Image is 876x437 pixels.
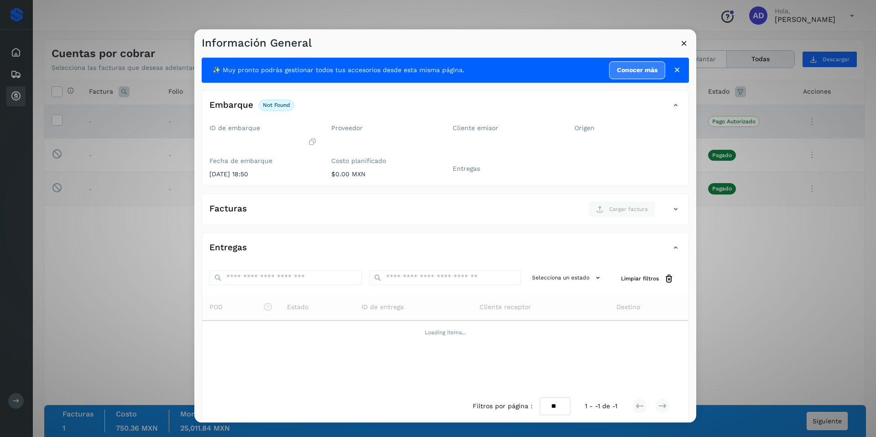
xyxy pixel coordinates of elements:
span: POD [209,302,272,312]
span: Filtros por página : [473,401,532,411]
span: ✨ Muy pronto podrás gestionar todos tus accesorios desde esta misma página. [213,65,464,75]
label: Cliente emisor [453,124,560,132]
div: Embarquenot found [202,98,688,121]
p: $0.00 MXN [331,170,438,178]
h4: Facturas [209,204,247,215]
p: not found [263,102,290,109]
span: 1 - -1 de -1 [585,401,617,411]
label: Costo planificado [331,158,438,165]
p: [DATE] 18:50 [209,170,317,178]
h3: Información General [202,37,312,50]
span: Cliente receptor [480,302,531,312]
span: Destino [616,302,640,312]
h4: Embarque [209,100,253,111]
button: Selecciona un estado [528,270,606,285]
span: ID de entrega [361,302,404,312]
label: ID de embarque [209,124,317,132]
label: Fecha de embarque [209,158,317,165]
div: Entregas [202,240,688,263]
span: Cargar factura [609,205,648,213]
span: Limpiar filtros [621,275,659,283]
span: Estado [287,302,308,312]
button: Cargar factura [589,201,656,217]
div: FacturasCargar factura [202,201,688,225]
label: Entregas [453,165,560,173]
label: Proveedor [331,124,438,132]
a: Conocer más [609,61,665,79]
button: Limpiar filtros [614,270,681,287]
td: Loading items... [202,321,688,344]
label: Origen [574,124,682,132]
h4: Entregas [209,243,247,253]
